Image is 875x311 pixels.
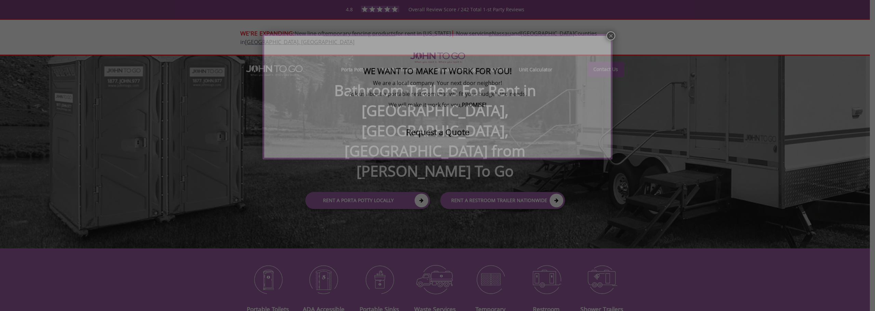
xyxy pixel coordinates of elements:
[270,90,605,98] p: Ask us about a portable restroom that will fit your budget and needs.
[270,79,605,87] p: We are a local company. Your next door neighbor!
[462,101,486,109] b: PROMISE!
[270,101,605,109] p: We will make it work for you,
[606,31,615,40] button: Close
[406,126,469,138] strong: Request a Quote
[363,65,512,76] strong: We Want To Make It Work For You!
[410,52,465,63] img: logo of viptogo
